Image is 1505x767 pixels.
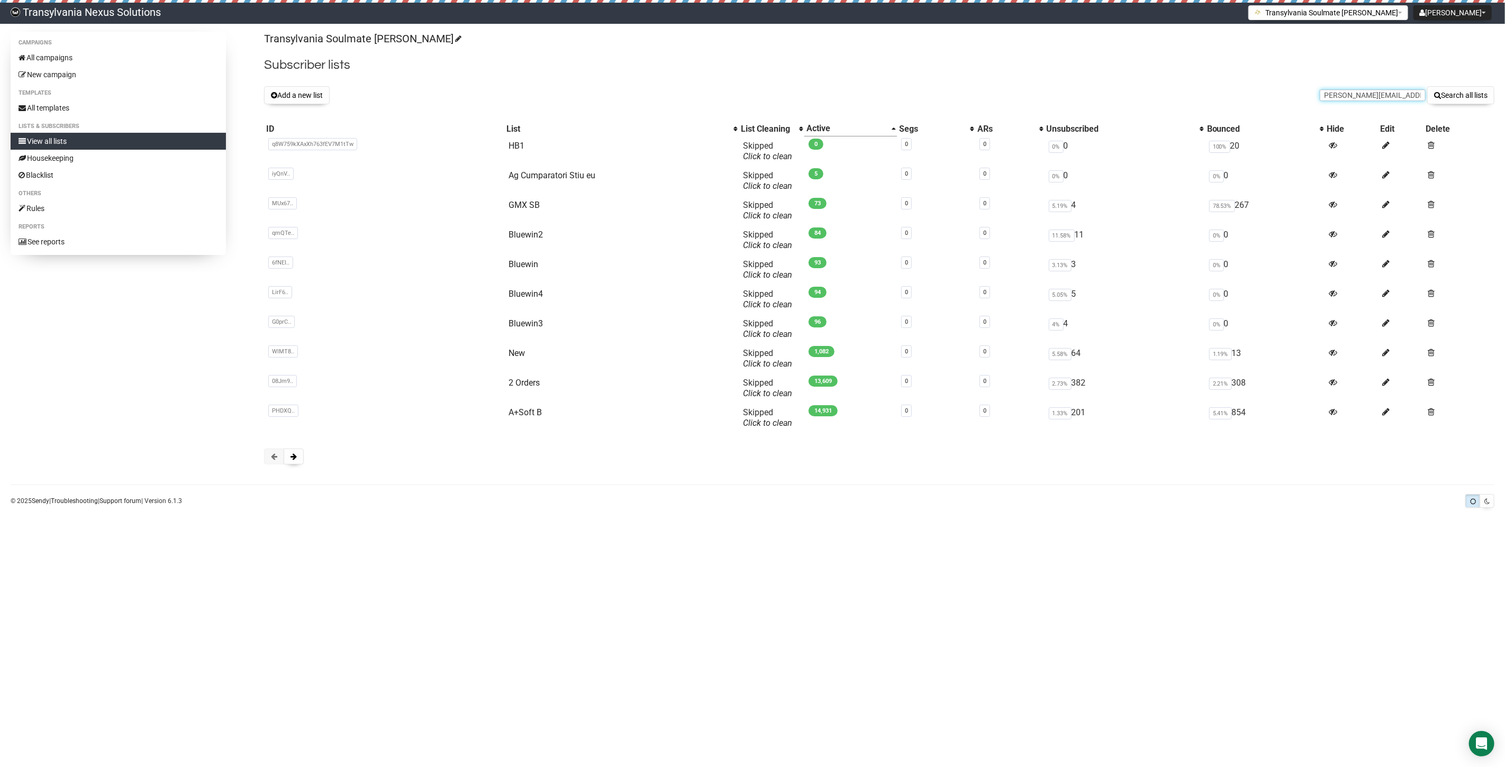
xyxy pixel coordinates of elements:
[983,318,986,325] a: 0
[1209,170,1224,182] span: 0%
[743,359,792,369] a: Click to clean
[1049,141,1064,153] span: 0%
[1209,407,1232,419] span: 5.41%
[743,378,792,398] span: Skipped
[743,329,792,339] a: Click to clean
[983,200,986,207] a: 0
[1045,344,1205,373] td: 64
[983,348,986,355] a: 0
[11,495,182,507] p: © 2025 | | | Version 6.1.3
[1209,141,1230,153] span: 100%
[268,375,297,387] span: 08Jm9..
[743,388,792,398] a: Click to clean
[899,124,965,134] div: Segs
[1205,255,1325,285] td: 0
[1205,344,1325,373] td: 13
[1427,86,1494,104] button: Search all lists
[506,124,729,134] div: List
[739,121,804,136] th: List Cleaning: No sort applied, activate to apply an ascending sort
[1469,731,1494,756] div: Open Intercom Messenger
[1045,373,1205,403] td: 382
[983,170,986,177] a: 0
[1209,230,1224,242] span: 0%
[268,168,294,180] span: iyQnV..
[264,121,504,136] th: ID: No sort applied, sorting is disabled
[1049,318,1064,331] span: 4%
[1049,407,1072,419] span: 1.33%
[743,200,792,221] span: Skipped
[743,141,792,161] span: Skipped
[11,66,226,83] a: New campaign
[1045,285,1205,314] td: 5
[1045,314,1205,344] td: 4
[743,407,792,428] span: Skipped
[1248,5,1408,20] button: Transylvania Soulmate [PERSON_NAME]
[1205,285,1325,314] td: 0
[983,141,986,148] a: 0
[99,497,141,505] a: Support forum
[268,345,298,358] span: WlMT8..
[509,259,538,269] a: Bluewin
[11,167,226,184] a: Blacklist
[905,170,908,177] a: 0
[905,318,908,325] a: 0
[11,99,226,116] a: All templates
[1379,121,1424,136] th: Edit: No sort applied, sorting is disabled
[1209,348,1232,360] span: 1.19%
[1045,255,1205,285] td: 3
[1325,121,1379,136] th: Hide: No sort applied, sorting is disabled
[905,407,908,414] a: 0
[809,316,827,327] span: 96
[897,121,975,136] th: Segs: No sort applied, activate to apply an ascending sort
[11,120,226,133] li: Lists & subscribers
[11,200,226,217] a: Rules
[1045,403,1205,433] td: 201
[1045,225,1205,255] td: 11
[1045,121,1205,136] th: Unsubscribed: No sort applied, activate to apply an ascending sort
[11,187,226,200] li: Others
[806,123,886,134] div: Active
[809,405,838,416] span: 14,931
[983,230,986,236] a: 0
[504,121,739,136] th: List: No sort applied, activate to apply an ascending sort
[1426,124,1492,134] div: Delete
[1045,166,1205,196] td: 0
[264,56,1494,75] h2: Subscriber lists
[983,289,986,296] a: 0
[1209,259,1224,271] span: 0%
[509,407,542,417] a: A+Soft B
[1424,121,1494,136] th: Delete: No sort applied, sorting is disabled
[1381,124,1422,134] div: Edit
[11,7,20,17] img: 586cc6b7d8bc403f0c61b981d947c989
[268,197,297,209] span: MUx67..
[1207,124,1314,134] div: Bounced
[11,150,226,167] a: Housekeeping
[32,497,49,505] a: Sendy
[1205,225,1325,255] td: 0
[268,138,357,150] span: q8W759kXAxXh763fEV7M1tTw
[743,240,792,250] a: Click to clean
[1047,124,1194,134] div: Unsubscribed
[743,270,792,280] a: Click to clean
[905,378,908,385] a: 0
[809,139,823,150] span: 0
[1045,196,1205,225] td: 4
[268,257,293,269] span: 6fNEI..
[743,418,792,428] a: Click to clean
[1413,5,1492,20] button: [PERSON_NAME]
[1049,289,1072,301] span: 5.05%
[268,286,292,298] span: LirF6..
[905,141,908,148] a: 0
[983,407,986,414] a: 0
[1205,403,1325,433] td: 854
[1049,200,1072,212] span: 5.19%
[809,168,823,179] span: 5
[905,348,908,355] a: 0
[743,289,792,309] span: Skipped
[268,316,295,328] span: G0prC..
[1254,8,1263,16] img: 1.png
[11,133,226,150] a: View all lists
[1205,136,1325,166] td: 20
[905,230,908,236] a: 0
[11,221,226,233] li: Reports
